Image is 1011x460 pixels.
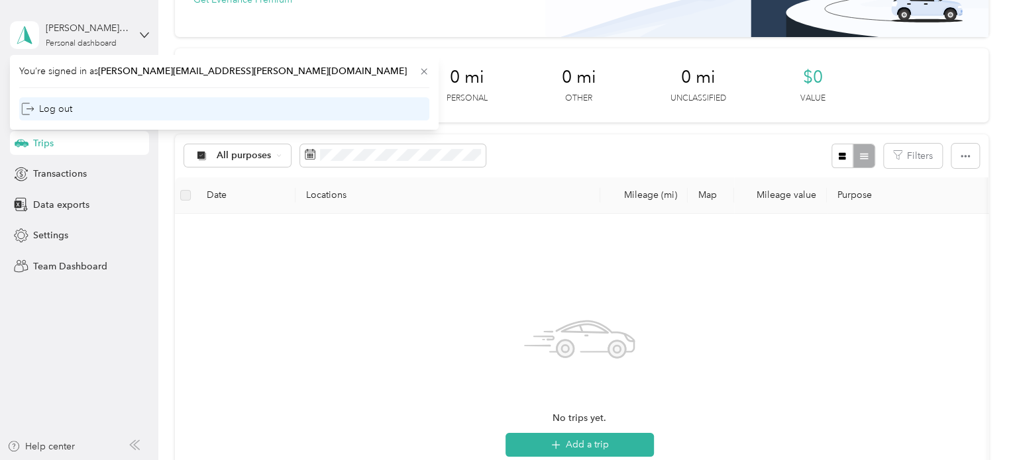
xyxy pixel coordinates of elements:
[19,64,429,78] span: You’re signed in as
[46,40,117,48] div: Personal dashboard
[803,67,823,88] span: $0
[600,177,688,214] th: Mileage (mi)
[688,177,734,214] th: Map
[505,433,654,457] button: Add a trip
[447,93,488,105] p: Personal
[734,177,827,214] th: Mileage value
[33,228,68,242] span: Settings
[7,439,75,453] button: Help center
[217,151,272,160] span: All purposes
[98,66,407,77] span: [PERSON_NAME][EMAIL_ADDRESS][PERSON_NAME][DOMAIN_NAME]
[884,144,942,168] button: Filters
[33,167,87,181] span: Transactions
[670,93,726,105] p: Unclassified
[33,198,89,212] span: Data exports
[565,93,592,105] p: Other
[450,67,484,88] span: 0 mi
[33,136,54,150] span: Trips
[562,67,596,88] span: 0 mi
[46,21,129,35] div: [PERSON_NAME][EMAIL_ADDRESS][PERSON_NAME][DOMAIN_NAME]
[681,67,716,88] span: 0 mi
[33,259,107,273] span: Team Dashboard
[21,102,72,116] div: Log out
[937,386,1011,460] iframe: Everlance-gr Chat Button Frame
[295,177,600,214] th: Locations
[800,93,825,105] p: Value
[196,177,295,214] th: Date
[553,411,606,426] span: No trips yet.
